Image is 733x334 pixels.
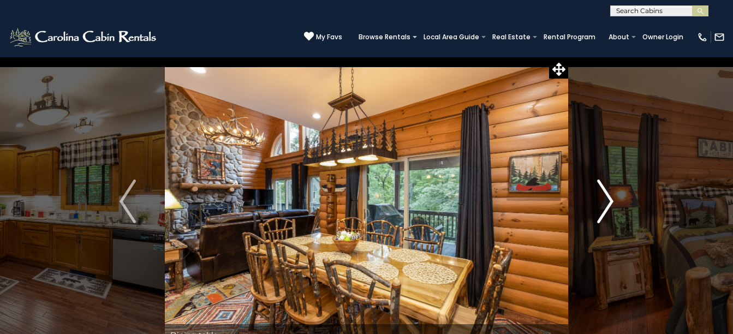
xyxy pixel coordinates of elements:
[418,29,485,45] a: Local Area Guide
[304,31,342,43] a: My Favs
[603,29,635,45] a: About
[487,29,536,45] a: Real Estate
[8,26,159,48] img: White-1-2.png
[697,32,708,43] img: phone-regular-white.png
[714,32,725,43] img: mail-regular-white.png
[637,29,689,45] a: Owner Login
[597,180,613,223] img: arrow
[120,180,136,223] img: arrow
[353,29,416,45] a: Browse Rentals
[316,32,342,42] span: My Favs
[538,29,601,45] a: Rental Program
